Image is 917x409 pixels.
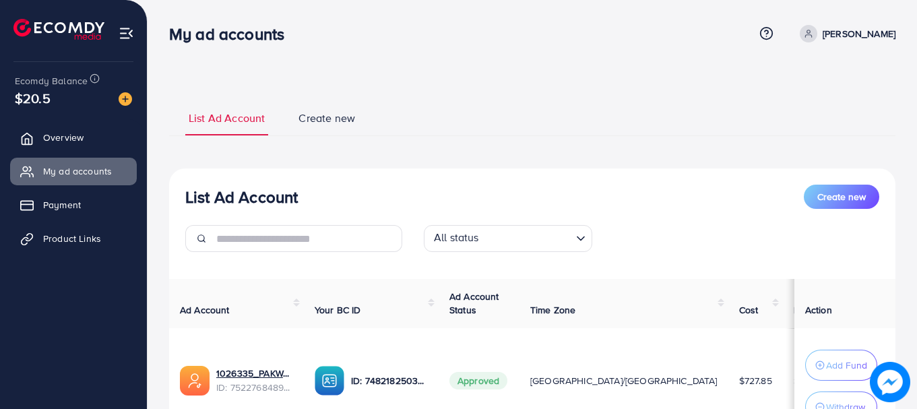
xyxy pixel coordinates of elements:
[10,124,137,151] a: Overview
[424,225,592,252] div: Search for option
[739,303,759,317] span: Cost
[169,24,295,44] h3: My ad accounts
[119,26,134,41] img: menu
[216,381,293,394] span: ID: 7522768489221144593
[804,185,879,209] button: Create new
[449,372,507,389] span: Approved
[315,303,361,317] span: Your BC ID
[449,290,499,317] span: Ad Account Status
[826,357,867,373] p: Add Fund
[739,374,772,387] span: $727.85
[185,187,298,207] h3: List Ad Account
[13,19,104,40] img: logo
[315,366,344,396] img: ic-ba-acc.ded83a64.svg
[43,164,112,178] span: My ad accounts
[530,374,718,387] span: [GEOGRAPHIC_DATA]/[GEOGRAPHIC_DATA]
[298,111,355,126] span: Create new
[483,228,571,249] input: Search for option
[805,303,832,317] span: Action
[431,227,482,249] span: All status
[43,198,81,212] span: Payment
[180,366,210,396] img: ic-ads-acc.e4c84228.svg
[823,26,895,42] p: [PERSON_NAME]
[189,111,265,126] span: List Ad Account
[43,131,84,144] span: Overview
[216,367,293,380] a: 1026335_PAKWALL_1751531043864
[10,225,137,252] a: Product Links
[351,373,428,389] p: ID: 7482182503915372561
[10,191,137,218] a: Payment
[805,350,877,381] button: Add Fund
[870,362,910,402] img: image
[794,25,895,42] a: [PERSON_NAME]
[15,74,88,88] span: Ecomdy Balance
[15,88,51,108] span: $20.5
[119,92,132,106] img: image
[530,303,575,317] span: Time Zone
[180,303,230,317] span: Ad Account
[817,190,866,203] span: Create new
[216,367,293,394] div: <span class='underline'>1026335_PAKWALL_1751531043864</span></br>7522768489221144593
[43,232,101,245] span: Product Links
[10,158,137,185] a: My ad accounts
